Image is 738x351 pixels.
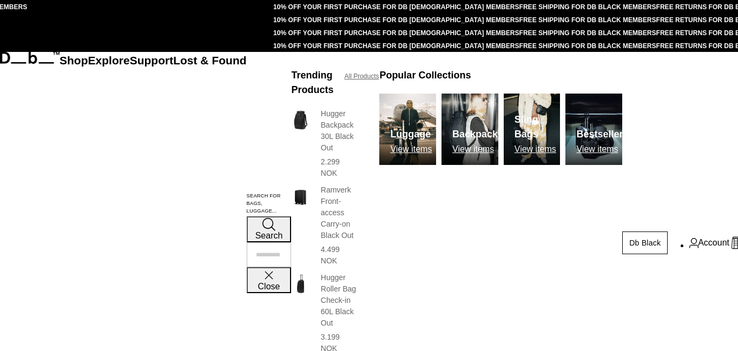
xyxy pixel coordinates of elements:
[291,108,358,179] a: Hugger Backpack 30L Black Out Hugger Backpack 30L Black Out 2.299 NOK
[515,144,561,154] p: View items
[519,16,656,24] a: FREE SHIPPING FOR DB BLACK MEMBERS
[258,282,280,291] span: Close
[698,236,729,249] span: Account
[379,94,436,165] a: Db Luggage View items
[247,216,292,242] button: Search
[379,68,471,83] h3: Popular Collections
[565,94,622,165] a: Db Bestsellers View items
[321,108,358,154] h3: Hugger Backpack 30L Black Out
[321,245,340,265] span: 4.499 NOK
[390,144,432,154] p: View items
[273,29,519,37] a: 10% OFF YOUR FIRST PURCHASE FOR DB [DEMOGRAPHIC_DATA] MEMBERS
[291,108,309,132] img: Hugger Backpack 30L Black Out
[273,3,519,11] a: 10% OFF YOUR FIRST PURCHASE FOR DB [DEMOGRAPHIC_DATA] MEMBERS
[291,68,333,97] h3: Trending Products
[60,54,88,67] a: Shop
[576,127,628,142] h3: Bestsellers
[88,54,130,67] a: Explore
[519,3,656,11] a: FREE SHIPPING FOR DB BLACK MEMBERS
[344,71,379,81] a: All Products
[442,94,498,165] img: Db
[452,144,503,154] p: View items
[390,127,432,142] h3: Luggage
[173,54,246,67] a: Lost & Found
[291,184,309,208] img: Ramverk Front-access Carry-on Black Out
[689,236,729,249] a: Account
[452,127,503,142] h3: Backpacks
[321,157,340,177] span: 2.299 NOK
[515,112,561,142] h3: Sling Bags
[247,193,292,215] label: Search for Bags, Luggage...
[504,94,561,165] img: Db
[321,184,358,241] h3: Ramverk Front-access Carry-on Black Out
[273,16,519,24] a: 10% OFF YOUR FIRST PURCHASE FOR DB [DEMOGRAPHIC_DATA] MEMBERS
[519,29,656,37] a: FREE SHIPPING FOR DB BLACK MEMBERS
[291,272,309,296] img: Hugger Roller Bag Check-in 60L Black Out
[519,42,656,50] a: FREE SHIPPING FOR DB BLACK MEMBERS
[321,272,358,329] h3: Hugger Roller Bag Check-in 60L Black Out
[379,94,436,165] img: Db
[130,54,174,67] a: Support
[565,94,622,165] img: Db
[273,42,519,50] a: 10% OFF YOUR FIRST PURCHASE FOR DB [DEMOGRAPHIC_DATA] MEMBERS
[622,231,668,254] a: Db Black
[247,267,292,293] button: Close
[291,184,358,267] a: Ramverk Front-access Carry-on Black Out Ramverk Front-access Carry-on Black Out 4.499 NOK
[576,144,628,154] p: View items
[442,94,498,165] a: Db Backpacks View items
[504,94,561,165] a: Db Sling Bags View items
[255,231,283,240] span: Search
